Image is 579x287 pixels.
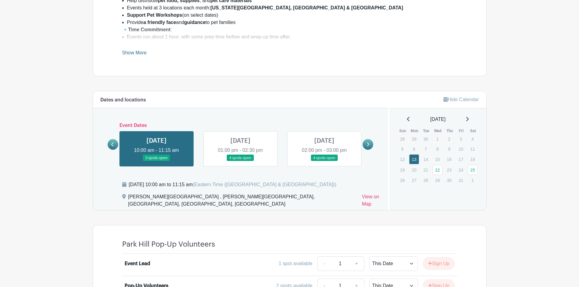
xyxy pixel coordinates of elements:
p: 14 [421,155,431,164]
li: Events held at 3 locations each month: [127,4,457,12]
p: 3 [456,134,466,144]
p: 21 [421,165,431,175]
p: 6 [409,144,419,154]
p: 7 [421,144,431,154]
strong: guidance [184,20,205,25]
p: 17 [456,155,466,164]
p: 26 [397,176,407,185]
div: 1 spot available [279,260,312,267]
th: Thu [444,128,456,134]
span: [DATE] [430,116,446,123]
a: Hide Calendar [443,97,479,102]
a: 22 [433,165,443,175]
p: 1 [433,134,443,144]
p: 31 [456,176,466,185]
span: (Eastern Time ([GEOGRAPHIC_DATA] & [GEOGRAPHIC_DATA])) [193,182,336,187]
p: 4 [467,134,477,144]
p: 29 [409,134,419,144]
strong: Time Commitment [128,27,171,32]
p: 15 [433,155,443,164]
p: 23 [444,165,454,175]
div: Event Lead [125,260,150,267]
p: 28 [397,134,407,144]
p: 8 [433,144,443,154]
h6: Event Dates [118,123,363,128]
a: 25 [467,165,477,175]
p: 5 [397,144,407,154]
th: Sun [397,128,409,134]
th: Sat [467,128,479,134]
p: 30 [444,176,454,185]
h4: Park Hill Pop-Up Volunteers [122,240,215,249]
button: Sign Up [423,257,455,270]
p: 16 [444,155,454,164]
p: 24 [456,165,466,175]
p: 20 [409,165,419,175]
p: 30 [421,134,431,144]
li: (on select dates) [127,12,457,19]
a: View on Map [362,193,381,210]
div: [DATE] 10:00 am to 11:15 am [129,181,336,188]
div: [PERSON_NAME][GEOGRAPHIC_DATA] , [PERSON_NAME][GEOGRAPHIC_DATA], [GEOGRAPHIC_DATA], [GEOGRAPHIC_D... [128,193,357,210]
p: 9 [444,144,454,154]
th: Wed [432,128,444,134]
th: Mon [409,128,421,134]
p: 29 [433,176,443,185]
p: 2 [444,134,454,144]
p: 10 [456,144,466,154]
strong: Support Pet Workshops [127,12,182,18]
a: + [349,256,364,271]
p: 11 [467,144,477,154]
th: Tue [420,128,432,134]
p: 27 [409,176,419,185]
th: Fri [456,128,467,134]
li: Sign up for one or more monthly events that fit your schedule. [127,41,457,48]
p: 12 [397,155,407,164]
p: 18 [467,155,477,164]
p: 28 [421,176,431,185]
h6: Dates and locations [100,97,146,103]
strong: a friendly face [143,20,176,25]
a: 13 [409,154,419,164]
p: 19 [397,165,407,175]
a: Show More [122,50,147,58]
p: 1 [467,176,477,185]
a: - [317,256,331,271]
strong: [US_STATE][GEOGRAPHIC_DATA], [GEOGRAPHIC_DATA] & [GEOGRAPHIC_DATA] [210,5,403,10]
div: 🔹 : [122,26,457,33]
li: Provide and to pet families [127,19,457,26]
li: Events run about 1 hour, with some prep time before and wrap-up time after. [127,33,457,41]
